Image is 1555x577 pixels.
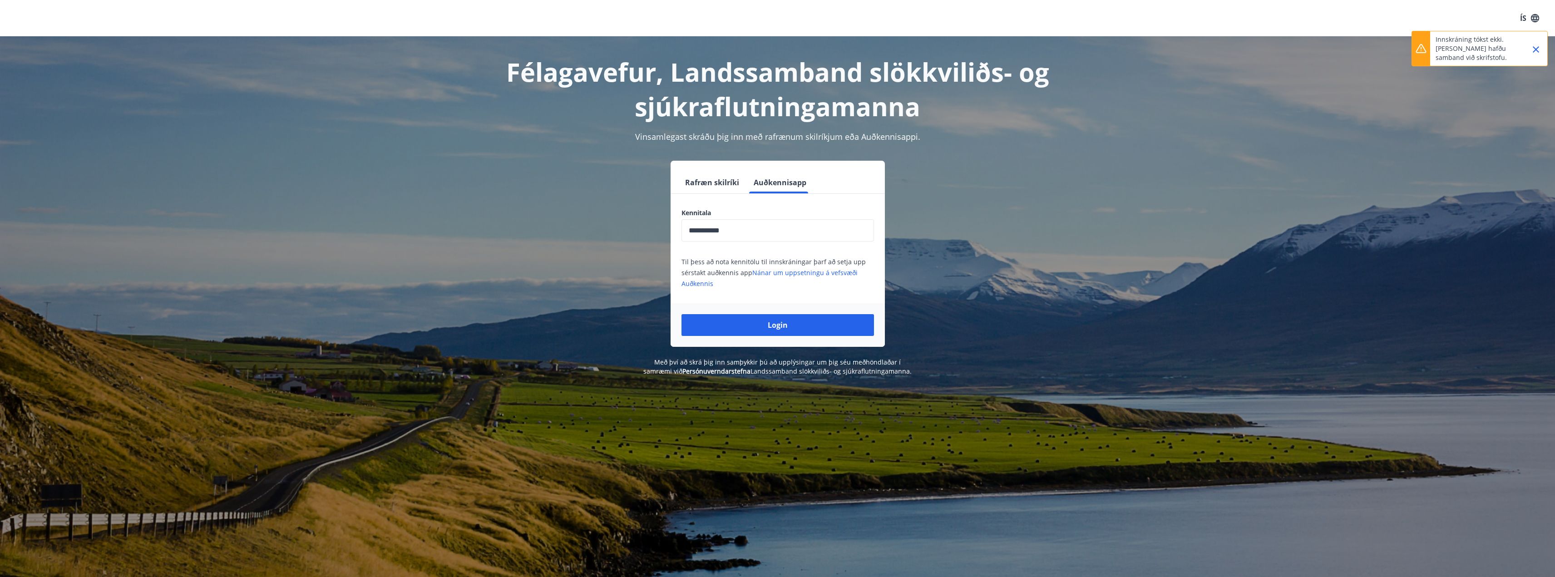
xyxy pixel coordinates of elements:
[681,257,866,288] span: Til þess að nota kennitölu til innskráningar þarf að setja upp sérstakt auðkennis app
[750,172,810,193] button: Auðkennisapp
[681,208,874,217] label: Kennitala
[1515,10,1544,26] button: ÍS
[643,358,912,375] span: Með því að skrá þig inn samþykkir þú að upplýsingar um þig séu meðhöndlaðar í samræmi við Landssa...
[682,367,750,375] a: Persónuverndarstefna
[1436,35,1516,62] p: Innskráning tókst ekki. [PERSON_NAME] hafðu samband við skrifstofu.
[681,172,743,193] button: Rafræn skilríki
[635,131,920,142] span: Vinsamlegast skráðu þig inn með rafrænum skilríkjum eða Auðkennisappi.
[681,314,874,336] button: Login
[681,268,858,288] a: Nánar um uppsetningu á vefsvæði Auðkennis
[462,54,1094,123] h1: Félagavefur, Landssamband slökkviliðs- og sjúkraflutningamanna
[1528,42,1544,57] button: Close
